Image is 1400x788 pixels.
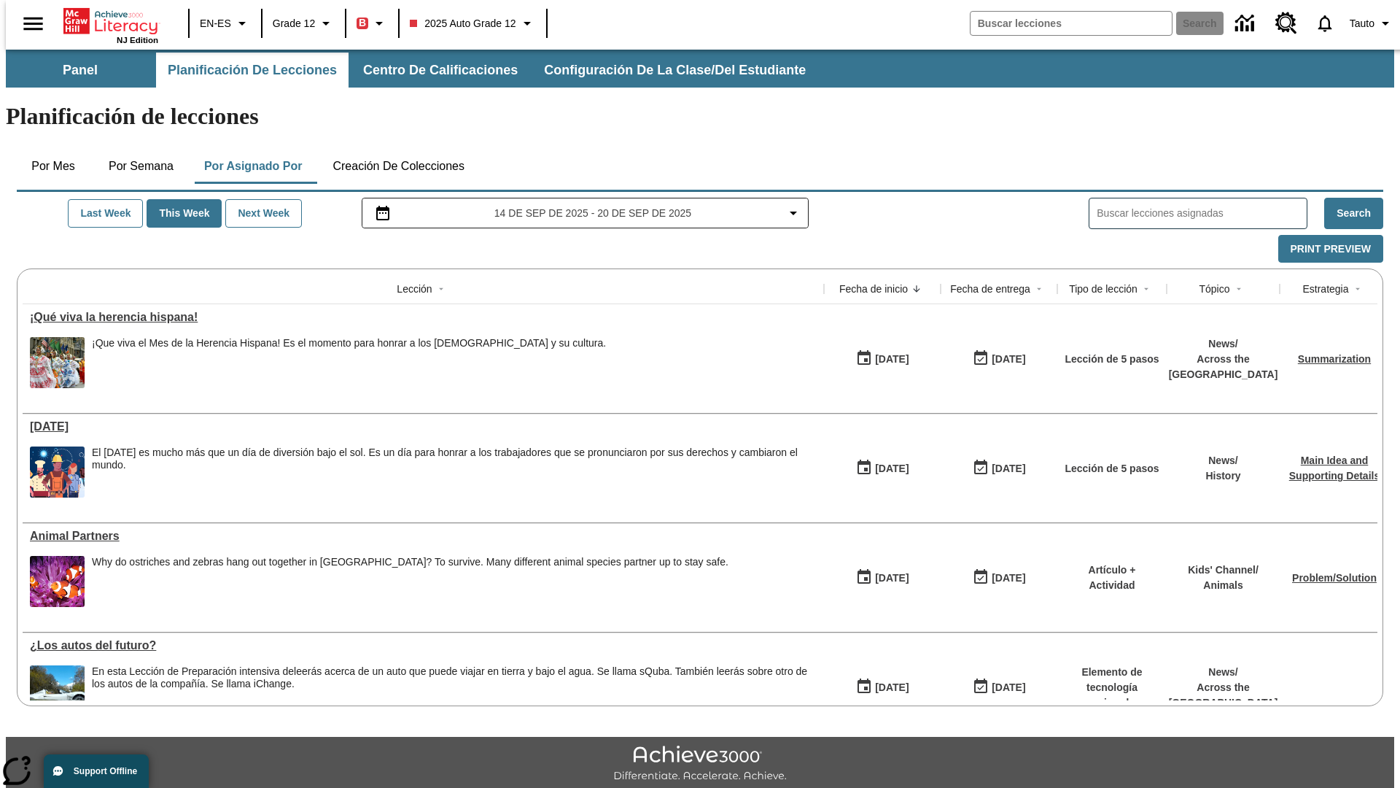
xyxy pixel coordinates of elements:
button: Por mes [17,149,90,184]
a: Animal Partners, Lessons [30,530,817,543]
button: Sort [908,280,925,298]
div: ¡Qué viva la herencia hispana! [30,311,817,324]
img: High-tech automobile treading water. [30,665,85,716]
div: [DATE] [875,350,909,368]
p: News / [1169,336,1278,352]
img: A banner with a blue background shows an illustrated row of diverse men and women dressed in clot... [30,447,85,498]
button: This Week [147,199,222,228]
div: El [DATE] es mucho más que un día de diversión bajo el sol. Es un día para honrar a los trabajado... [92,447,817,471]
img: Three clownfish swim around a purple anemone. [30,556,85,607]
a: Día del Trabajo, Lessons [30,420,817,433]
div: ¡Que viva el Mes de la Herencia Hispana! Es el momento para honrar a los hispanoamericanos y su c... [92,337,606,388]
span: NJ Edition [117,36,158,45]
img: A photograph of Hispanic women participating in a parade celebrating Hispanic culture. The women ... [30,337,85,388]
button: Planificación de lecciones [156,53,349,88]
a: Centro de recursos, Se abrirá en una pestaña nueva. [1267,4,1306,43]
button: Por semana [97,149,185,184]
a: Notificaciones [1306,4,1344,42]
div: [DATE] [992,569,1025,587]
div: Animal Partners [30,530,817,543]
button: 08/01/26: Último día en que podrá accederse la lección [968,673,1030,701]
div: [DATE] [875,460,909,478]
p: History [1205,468,1240,484]
p: News / [1205,453,1240,468]
div: Why do ostriches and zebras hang out together in [GEOGRAPHIC_DATA]? To survive. Many different an... [92,556,728,568]
button: Centro de calificaciones [351,53,529,88]
div: Subbarra de navegación [6,53,819,88]
span: Grade 12 [273,16,315,31]
p: Across the [GEOGRAPHIC_DATA] [1169,680,1278,711]
svg: Collapse Date Range Filter [785,204,802,222]
button: 06/30/26: Último día en que podrá accederse la lección [968,455,1030,482]
a: Centro de información [1226,4,1267,44]
p: Animals [1188,578,1259,593]
button: Sort [1349,280,1366,298]
div: [DATE] [992,679,1025,697]
div: Why do ostriches and zebras hang out together in Africa? To survive. Many different animal specie... [92,556,728,607]
button: Seleccione el intervalo de fechas opción del menú [368,204,803,222]
button: Sort [1137,280,1155,298]
button: 07/07/25: Primer día en que estuvo disponible la lección [851,564,914,592]
div: Fecha de entrega [950,282,1030,296]
img: Achieve3000 Differentiate Accelerate Achieve [613,746,787,783]
div: Día del Trabajo [30,420,817,433]
div: El Día del Trabajo es mucho más que un día de diversión bajo el sol. Es un día para honrar a los ... [92,447,817,498]
button: 09/21/25: Último día en que podrá accederse la lección [968,345,1030,373]
p: Artículo + Actividad [1065,563,1159,593]
button: 09/15/25: Primer día en que estuvo disponible la lección [851,345,914,373]
div: Lección [397,282,432,296]
testabrev: leerás acerca de un auto que puede viajar en tierra y bajo el agua. Se llama sQuba. También leerá... [92,665,807,689]
div: En esta Lección de Preparación intensiva de leerás acerca de un auto que puede viajar en tierra y... [92,665,817,716]
p: Across the [GEOGRAPHIC_DATA] [1169,352,1278,382]
a: Summarization [1298,353,1371,365]
button: 07/01/25: Primer día en que estuvo disponible la lección [851,673,914,701]
div: Tipo de lección [1069,282,1137,296]
span: 2025 Auto Grade 12 [410,16,516,31]
button: Boost El color de la clase es rojo. Cambiar el color de la clase. [351,10,394,36]
span: 14 de sep de 2025 - 20 de sep de 2025 [494,206,691,221]
button: Language: EN-ES, Selecciona un idioma [194,10,257,36]
div: [DATE] [992,460,1025,478]
button: Configuración de la clase/del estudiante [532,53,817,88]
input: Buscar lecciones asignadas [1097,203,1307,224]
div: En esta Lección de Preparación intensiva de [92,665,817,690]
button: Perfil/Configuración [1344,10,1400,36]
button: Print Preview [1278,235,1383,263]
div: [DATE] [875,569,909,587]
div: Estrategia [1302,282,1348,296]
a: ¡Qué viva la herencia hispana!, Lessons [30,311,817,324]
button: Sort [432,280,450,298]
a: Problem/Solution [1292,572,1377,584]
p: Kids' Channel / [1188,563,1259,578]
span: Tauto [1350,16,1374,31]
p: Lección de 5 pasos [1065,461,1159,476]
h1: Planificación de lecciones [6,103,1394,130]
button: 07/23/25: Primer día en que estuvo disponible la lección [851,455,914,482]
button: Class: 2025 Auto Grade 12, Selecciona una clase [404,10,541,36]
button: Abrir el menú lateral [12,2,55,45]
div: ¡Que viva el Mes de la Herencia Hispana! Es el momento para honrar a los [DEMOGRAPHIC_DATA] y su ... [92,337,606,349]
div: Subbarra de navegación [6,50,1394,88]
button: Grado: Grade 12, Elige un grado [267,10,341,36]
a: ¿Los autos del futuro? , Lessons [30,639,817,652]
div: Portada [63,5,158,45]
button: Next Week [225,199,302,228]
a: Portada [63,7,158,36]
a: Main Idea and Supporting Details [1289,455,1380,482]
button: Sort [1030,280,1048,298]
p: News / [1169,665,1278,680]
p: Elemento de tecnología mejorada [1065,665,1159,711]
button: Sort [1230,280,1248,298]
div: ¿Los autos del futuro? [30,639,817,652]
p: Lección de 5 pasos [1065,352,1159,367]
div: [DATE] [992,350,1025,368]
button: Panel [7,53,153,88]
div: Tópico [1199,282,1229,296]
button: Last Week [68,199,143,228]
button: Search [1324,198,1383,229]
button: Creación de colecciones [321,149,476,184]
div: [DATE] [875,679,909,697]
